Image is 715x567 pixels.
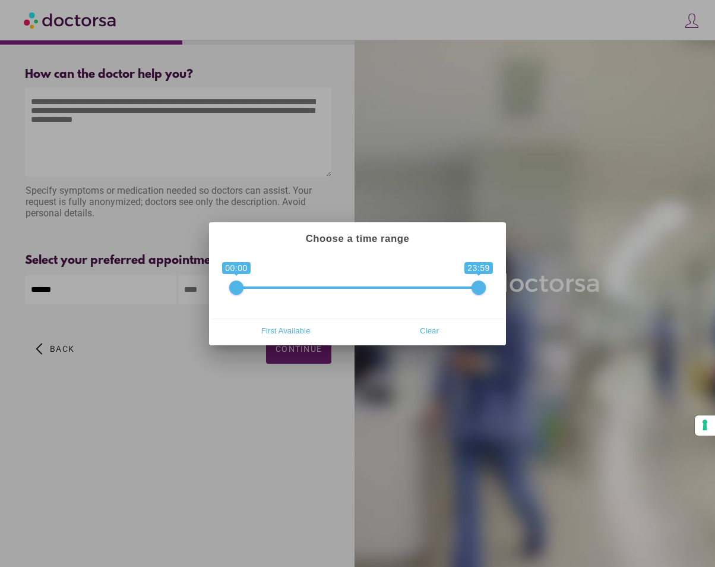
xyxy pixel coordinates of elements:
button: Clear [357,322,501,341]
span: First Available [217,322,354,340]
strong: Choose a time range [306,233,410,244]
button: First Available [214,322,357,341]
button: Your consent preferences for tracking technologies [695,415,715,436]
span: 00:00 [222,262,251,274]
span: Clear [361,322,498,340]
span: 23:59 [464,262,493,274]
